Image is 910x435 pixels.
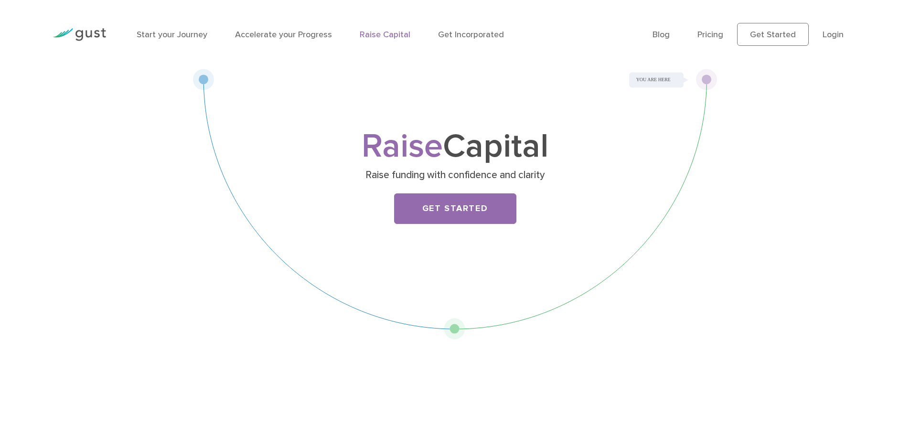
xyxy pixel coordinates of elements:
a: Start your Journey [137,30,207,40]
a: Get Started [394,193,516,224]
a: Get Incorporated [438,30,504,40]
p: Raise funding with confidence and clarity [270,169,640,182]
h1: Capital [267,131,644,162]
img: Gust Logo [53,28,106,41]
a: Pricing [697,30,723,40]
a: Login [823,30,844,40]
a: Blog [653,30,670,40]
a: Raise Capital [360,30,410,40]
span: Raise [362,126,443,166]
a: Accelerate your Progress [235,30,332,40]
a: Get Started [737,23,809,46]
